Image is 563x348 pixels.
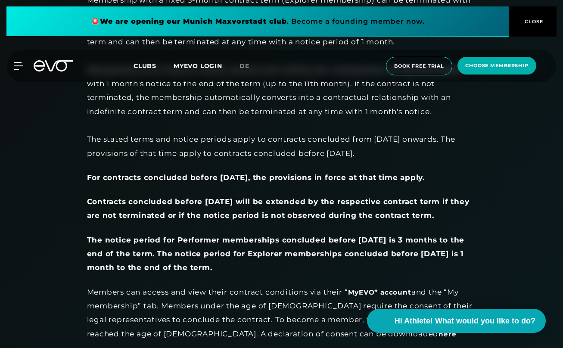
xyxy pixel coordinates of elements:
[383,57,455,75] a: book free trial
[348,288,411,297] a: MyEVO” account
[134,62,156,70] span: Clubs
[394,62,444,70] span: book free trial
[240,61,260,71] a: de
[87,285,475,341] div: Members can access and view their contract conditions via their “ and the “My membership” tab. Me...
[87,197,470,220] strong: Contracts concluded before [DATE] will be extended by the respective contract term if they are no...
[509,6,557,37] button: CLOSE
[240,62,249,70] span: de
[455,57,539,75] a: choose membership
[174,62,222,70] a: MYEVO LOGIN
[134,62,174,70] a: Clubs
[367,309,546,333] button: Hi Athlete! What would you like to do?
[523,18,544,25] span: CLOSE
[87,236,465,258] strong: The notice period for Performer memberships concluded before [DATE] is 3 months to the end of the...
[395,315,535,327] span: Hi Athlete! What would you like to do?
[87,173,425,182] strong: For contracts concluded before [DATE], the provisions in force at that time apply.
[439,330,456,339] a: here
[87,249,464,272] strong: The notice period for Explorer memberships concluded before [DATE] is 1 month to the end of the t...
[465,62,529,69] span: choose membership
